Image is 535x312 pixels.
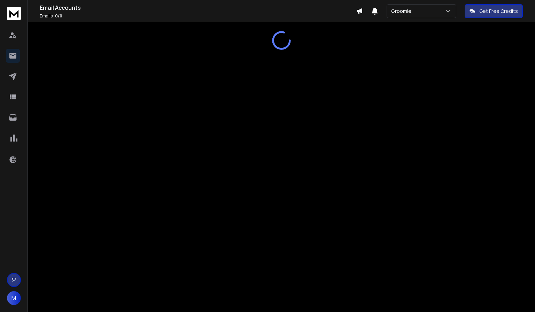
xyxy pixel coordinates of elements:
[7,291,21,305] button: M
[40,3,356,12] h1: Email Accounts
[7,7,21,20] img: logo
[465,4,523,18] button: Get Free Credits
[40,13,356,19] p: Emails :
[55,13,62,19] span: 0 / 0
[391,8,414,15] p: Groomie
[479,8,518,15] p: Get Free Credits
